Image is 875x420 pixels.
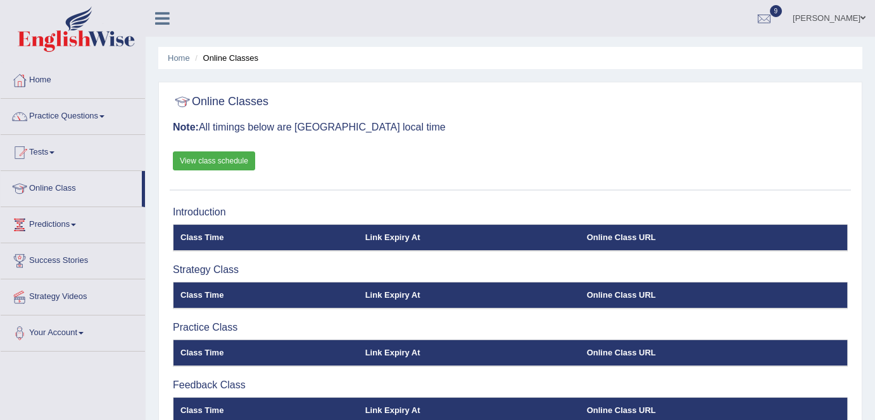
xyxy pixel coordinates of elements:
a: Home [1,63,145,94]
th: Class Time [173,282,358,309]
th: Online Class URL [580,224,848,251]
a: Tests [1,135,145,167]
a: Online Class [1,171,142,203]
th: Class Time [173,340,358,366]
th: Link Expiry At [358,340,580,366]
a: Your Account [1,315,145,347]
h3: Introduction [173,207,848,218]
a: Strategy Videos [1,279,145,311]
th: Link Expiry At [358,282,580,309]
h2: Online Classes [173,92,268,111]
h3: Strategy Class [173,264,848,276]
a: Predictions [1,207,145,239]
th: Online Class URL [580,340,848,366]
a: View class schedule [173,151,255,170]
a: Home [168,53,190,63]
li: Online Classes [192,52,258,64]
th: Class Time [173,224,358,251]
th: Online Class URL [580,282,848,309]
a: Success Stories [1,243,145,275]
h3: Feedback Class [173,379,848,391]
th: Link Expiry At [358,224,580,251]
span: 9 [770,5,783,17]
h3: All timings below are [GEOGRAPHIC_DATA] local time [173,122,848,133]
a: Practice Questions [1,99,145,130]
h3: Practice Class [173,322,848,333]
b: Note: [173,122,199,132]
